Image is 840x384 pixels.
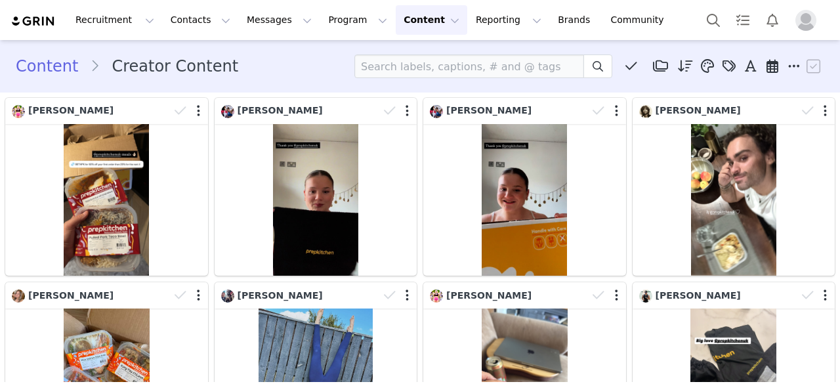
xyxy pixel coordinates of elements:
[163,5,238,35] button: Contacts
[468,5,549,35] button: Reporting
[430,105,443,118] img: 525d3e15-5e9f-481d-93d0-ff3956780278.jpg
[446,105,532,116] span: [PERSON_NAME]
[354,54,584,78] input: Search labels, captions, # and @ tags
[238,105,323,116] span: [PERSON_NAME]
[320,5,395,35] button: Program
[396,5,467,35] button: Content
[238,290,323,301] span: [PERSON_NAME]
[16,54,90,78] a: Content
[758,5,787,35] button: Notifications
[221,105,234,118] img: 525d3e15-5e9f-481d-93d0-ff3956780278.jpg
[639,289,652,303] img: e07b70de-cd0f-423e-899e-7ad7363b67cf.jpg
[28,290,114,301] span: [PERSON_NAME]
[728,5,757,35] a: Tasks
[787,10,829,31] button: Profile
[12,105,25,118] img: f4a6359a-bae5-43d6-b728-c437e4b9f5a7.jpg
[430,289,443,303] img: f4a6359a-bae5-43d6-b728-c437e4b9f5a7.jpg
[221,289,234,303] img: 71956c18-243f-44cb-b558-4b24fb805b2c.jpg
[639,105,652,118] img: c760e27b-db95-4e01-9189-ab45f12eff9e.jpg
[656,290,741,301] span: [PERSON_NAME]
[239,5,320,35] button: Messages
[603,5,678,35] a: Community
[656,105,741,116] span: [PERSON_NAME]
[12,289,25,303] img: 7ec8d273-b12e-48eb-a786-2240c41bdb4b.jpg
[446,290,532,301] span: [PERSON_NAME]
[28,105,114,116] span: [PERSON_NAME]
[550,5,602,35] a: Brands
[795,10,816,31] img: placeholder-profile.jpg
[10,15,56,28] img: grin logo
[699,5,728,35] button: Search
[68,5,162,35] button: Recruitment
